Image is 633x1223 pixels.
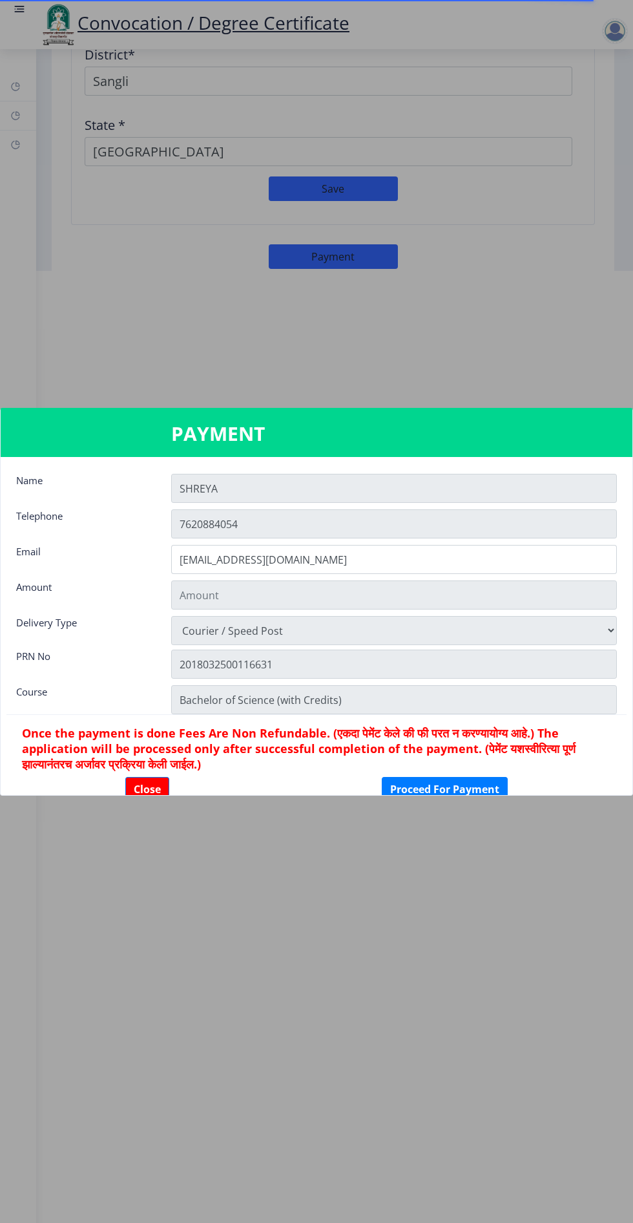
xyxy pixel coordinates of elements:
[171,509,617,538] input: Telephone
[171,545,617,574] input: Email
[125,777,169,802] button: Close
[22,725,611,772] h6: Once the payment is done Fees Are Non Refundable. (एकदा पेमेंट केले की फी परत न करण्यायोग्य आहे.)...
[6,616,161,642] div: Delivery Type
[6,509,161,535] div: Telephone
[171,474,617,503] input: Name
[171,685,617,714] input: Zipcode
[6,474,161,500] div: Name
[6,580,161,606] div: Amount
[6,650,161,675] div: PRN No
[171,421,462,447] h3: PAYMENT
[6,545,161,571] div: Email
[6,685,161,711] div: Course
[171,650,617,679] input: Zipcode
[171,580,617,610] input: Amount
[382,777,508,802] button: Proceed For Payment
